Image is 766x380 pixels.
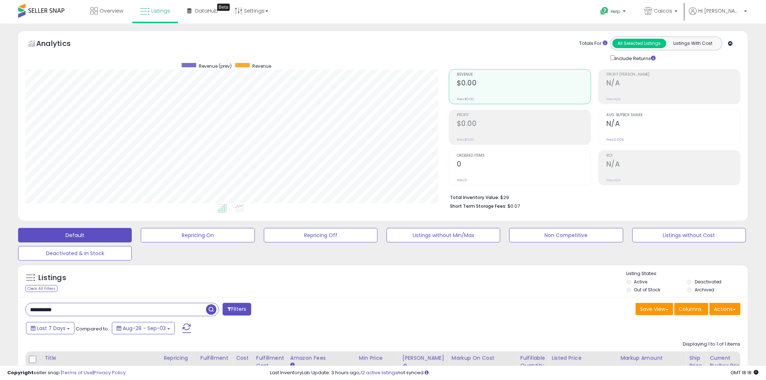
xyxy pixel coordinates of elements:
[38,273,66,283] h5: Listings
[632,228,746,242] button: Listings without Cost
[689,354,704,370] div: Ship Price
[595,1,633,24] a: Help
[18,228,132,242] button: Default
[606,97,620,101] small: Prev: N/A
[450,193,735,201] li: $29
[290,362,295,368] small: Amazon Fees.
[457,73,591,77] span: Revenue
[654,7,673,14] span: Caicos
[18,246,132,261] button: Deactivated & In Stock
[201,354,230,362] div: Fulfillment
[606,73,740,77] span: Profit [PERSON_NAME]
[359,354,396,362] div: Min Price
[674,303,708,315] button: Columns
[634,279,648,285] label: Active
[141,228,254,242] button: Repricing On
[94,369,126,376] a: Privacy Policy
[627,270,748,277] p: Listing States:
[710,354,747,370] div: Current Buybox Price
[7,370,126,376] div: seller snap | |
[508,203,520,210] span: $0.07
[252,63,271,69] span: Revenue
[620,354,683,362] div: Markup Amount
[552,354,614,362] div: Listed Price
[634,287,661,293] label: Out of Stock
[710,303,741,315] button: Actions
[45,354,157,362] div: Title
[611,8,621,14] span: Help
[100,7,123,14] span: Overview
[361,369,398,376] a: 12 active listings
[450,203,506,209] b: Short Term Storage Fees:
[521,354,546,370] div: Fulfillable Quantity
[37,325,66,332] span: Last 7 Days
[25,285,58,292] div: Clear All Filters
[606,138,624,142] small: Prev: 0.00%
[606,178,620,182] small: Prev: N/A
[457,79,591,89] h2: $0.00
[449,351,517,380] th: The percentage added to the cost of goods (COGS) that forms the calculator for Min & Max prices.
[7,369,34,376] strong: Copyright
[457,97,474,101] small: Prev: $0.00
[457,119,591,129] h2: $0.00
[217,4,230,11] div: Tooltip anchor
[580,40,608,47] div: Totals For
[457,113,591,117] span: Profit
[457,138,474,142] small: Prev: $0.00
[457,160,591,170] h2: 0
[62,369,93,376] a: Terms of Use
[606,119,740,129] h2: N/A
[223,303,251,316] button: Filters
[695,287,714,293] label: Archived
[509,228,623,242] button: Non Competitive
[605,54,665,62] div: Include Returns
[76,325,109,332] span: Compared to:
[689,7,747,24] a: Hi [PERSON_NAME]
[731,369,759,376] span: 2025-09-11 18:18 GMT
[457,178,467,182] small: Prev: 0
[679,305,702,313] span: Columns
[695,279,722,285] label: Deactivated
[699,7,742,14] span: Hi [PERSON_NAME]
[151,7,170,14] span: Listings
[606,154,740,158] span: ROI
[199,63,232,69] span: Revenue (prev)
[112,322,175,334] button: Aug-28 - Sep-03
[606,113,740,117] span: Avg. Buybox Share
[452,354,514,362] div: Markup on Cost
[450,194,499,200] b: Total Inventory Value:
[195,7,218,14] span: DataHub
[290,354,353,362] div: Amazon Fees
[387,228,500,242] button: Listings without Min/Max
[636,303,673,315] button: Save View
[457,154,591,158] span: Ordered Items
[666,39,720,48] button: Listings With Cost
[36,38,85,50] h5: Analytics
[270,370,759,376] div: Last InventoryLab Update: 3 hours ago, not synced.
[236,354,250,362] div: Cost
[606,160,740,170] h2: N/A
[606,79,740,89] h2: N/A
[26,322,75,334] button: Last 7 Days
[683,341,741,348] div: Displaying 1 to 1 of 1 items
[264,228,378,242] button: Repricing Off
[403,354,446,362] div: [PERSON_NAME]
[600,7,609,16] i: Get Help
[256,354,284,370] div: Fulfillment Cost
[164,354,194,362] div: Repricing
[123,325,166,332] span: Aug-28 - Sep-03
[613,39,666,48] button: All Selected Listings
